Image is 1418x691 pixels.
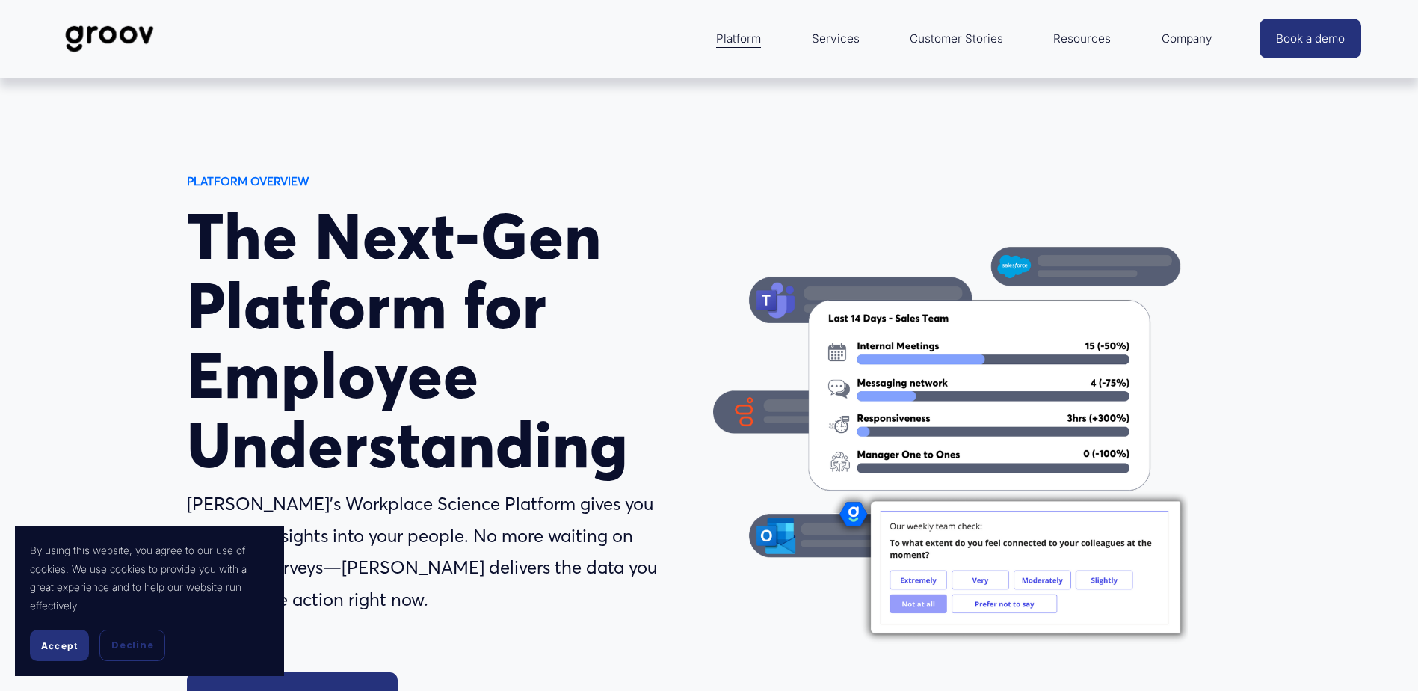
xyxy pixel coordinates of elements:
button: Decline [99,630,165,661]
a: Services [804,21,867,57]
img: Groov | Workplace Science Platform | Unlock Performance | Drive Results [57,14,162,64]
span: Company [1162,28,1212,49]
a: Book a demo [1260,19,1361,58]
strong: PLATFORM OVERVIEW [187,174,309,188]
a: folder dropdown [1046,21,1118,57]
span: Platform [716,28,761,49]
span: Resources [1053,28,1111,49]
span: Decline [111,639,153,652]
span: Accept [41,640,78,651]
section: Cookie banner [15,526,284,676]
a: Customer Stories [902,21,1011,57]
p: [PERSON_NAME]’s Workplace Science Platform gives you real-time insights into your people. No more... [187,488,662,616]
button: Accept [30,630,89,661]
p: By using this website, you agree to our use of cookies. We use cookies to provide you with a grea... [30,541,269,615]
a: folder dropdown [1154,21,1220,57]
a: folder dropdown [709,21,768,57]
h1: The Next-Gen Platform for Employee Understanding [187,202,705,479]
